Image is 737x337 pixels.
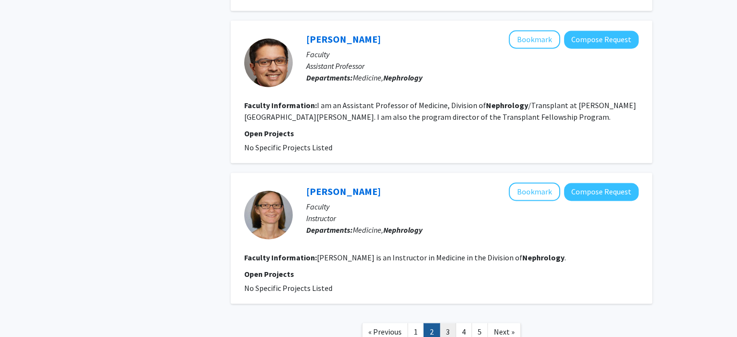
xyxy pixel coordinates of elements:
[383,73,423,82] b: Nephrology
[353,225,423,235] span: Medicine,
[244,283,332,293] span: No Specific Projects Listed
[244,253,317,262] b: Faculty Information:
[244,100,317,110] b: Faculty Information:
[486,100,528,110] b: Nephrology
[368,326,402,336] span: « Previous
[306,201,639,212] p: Faculty
[244,268,639,280] p: Open Projects
[244,143,332,152] span: No Specific Projects Listed
[7,293,41,330] iframe: Chat
[244,100,636,122] fg-read-more: I am an Assistant Professor of Medicine, Division of /Transplant at [PERSON_NAME][GEOGRAPHIC_DATA...
[306,60,639,72] p: Assistant Professor
[383,225,423,235] b: Nephrology
[564,31,639,48] button: Compose Request to Divyanshu Malhotra
[306,225,353,235] b: Departments:
[509,182,560,201] button: Add Heather Thiessen Philbrook to Bookmarks
[317,253,566,262] fg-read-more: [PERSON_NAME] is an Instructor in Medicine in the Division of .
[306,33,381,45] a: [PERSON_NAME]
[509,30,560,48] button: Add Divyanshu Malhotra to Bookmarks
[306,185,381,197] a: [PERSON_NAME]
[306,212,639,224] p: Instructor
[353,73,423,82] span: Medicine,
[244,128,639,139] p: Open Projects
[494,326,515,336] span: Next »
[564,183,639,201] button: Compose Request to Heather Thiessen Philbrook
[306,73,353,82] b: Departments:
[306,48,639,60] p: Faculty
[522,253,565,262] b: Nephrology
